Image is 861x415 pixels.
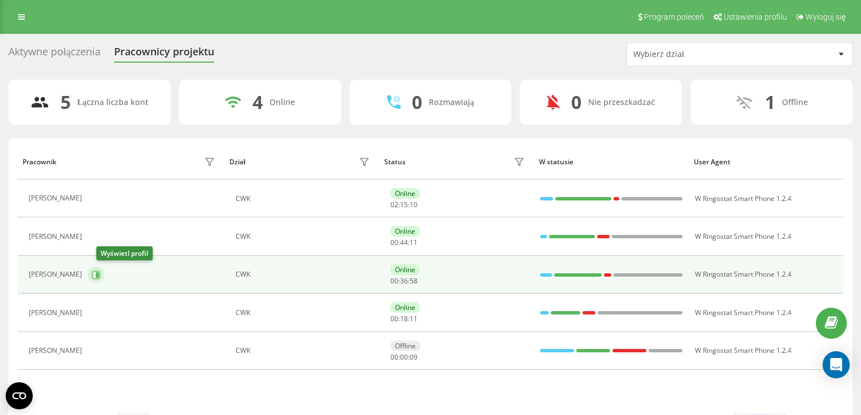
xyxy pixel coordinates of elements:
[390,315,418,323] div: : :
[390,302,420,313] div: Online
[410,352,418,362] span: 09
[390,276,398,286] span: 00
[400,238,408,247] span: 44
[765,91,775,113] div: 1
[390,226,420,237] div: Online
[429,98,474,107] div: Rozmawiają
[644,12,704,21] span: Program poleceń
[390,238,398,247] span: 00
[23,158,56,166] div: Pracownik
[390,201,418,209] div: : :
[400,352,408,362] span: 00
[8,46,101,63] div: Aktywne połączenia
[695,308,792,317] span: W Ringostat Smart Phone 1.2.4
[229,158,245,166] div: Dział
[236,195,373,203] div: CWK
[695,194,792,203] span: W Ringostat Smart Phone 1.2.4
[588,98,655,107] div: Nie przeszkadzać
[384,158,406,166] div: Status
[236,233,373,241] div: CWK
[694,158,838,166] div: User Agent
[269,98,295,107] div: Online
[400,276,408,286] span: 36
[695,231,792,241] span: W Ringostat Smart Phone 1.2.4
[390,239,418,247] div: : :
[390,352,398,362] span: 00
[114,46,214,63] div: Pracownicy projektu
[390,277,418,285] div: : :
[410,314,418,324] span: 11
[60,91,71,113] div: 5
[571,91,581,113] div: 0
[6,382,33,409] button: Open CMP widget
[695,346,792,355] span: W Ringostat Smart Phone 1.2.4
[77,98,149,107] div: Łączna liczba kont
[236,347,373,355] div: CWK
[724,12,787,21] span: Ustawienia profilu
[410,276,418,286] span: 58
[29,270,85,278] div: [PERSON_NAME]
[412,91,422,113] div: 0
[390,264,420,275] div: Online
[253,91,263,113] div: 4
[96,246,153,260] div: Wyświetl profil
[390,340,420,351] div: Offline
[782,98,808,107] div: Offline
[806,12,846,21] span: Wyloguj się
[633,50,768,59] div: Wybierz dział
[410,200,418,209] span: 10
[390,314,398,324] span: 00
[410,238,418,247] span: 11
[390,188,420,199] div: Online
[400,314,408,324] span: 18
[29,233,85,241] div: [PERSON_NAME]
[390,200,398,209] span: 02
[29,347,85,355] div: [PERSON_NAME]
[400,200,408,209] span: 15
[695,269,792,279] span: W Ringostat Smart Phone 1.2.4
[236,270,373,278] div: CWK
[390,353,418,361] div: : :
[29,309,85,317] div: [PERSON_NAME]
[539,158,683,166] div: W statusie
[823,351,850,378] div: Open Intercom Messenger
[29,194,85,202] div: [PERSON_NAME]
[236,309,373,317] div: CWK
